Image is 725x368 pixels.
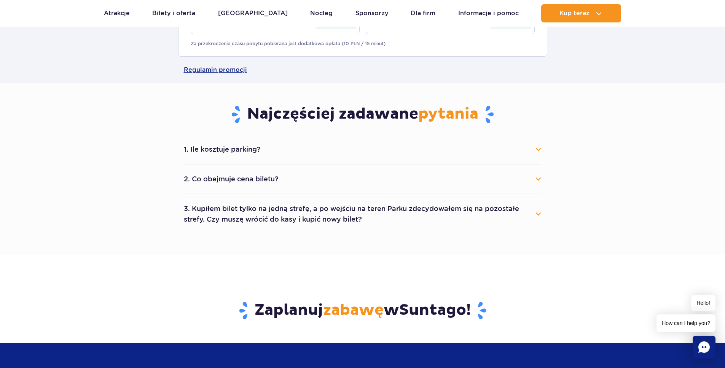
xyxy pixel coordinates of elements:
[152,4,195,22] a: Bilety i oferta
[355,4,388,22] a: Sponsorzy
[411,4,435,22] a: Dla firm
[399,301,466,320] span: Suntago
[559,10,590,17] span: Kup teraz
[656,314,715,332] span: How can I help you?
[184,200,542,228] button: 3. Kupiłem bilet tylko na jedną strefę, a po wejściu na teren Parku zdecydowałem się na pozostałe...
[104,4,130,22] a: Atrakcje
[191,40,535,47] p: Za przekroczenie czasu pobytu pobierana jest dodatkowa opłata (10 PLN / 15 minut).
[693,336,715,358] div: Chat
[323,301,384,320] span: zabawę
[140,301,585,320] h3: Zaplanuj w !
[418,105,478,124] span: pytania
[458,4,519,22] a: Informacje i pomoc
[218,4,288,22] a: [GEOGRAPHIC_DATA]
[184,57,542,83] a: Regulamin promocji
[310,4,333,22] a: Nocleg
[541,4,621,22] button: Kup teraz
[184,105,542,124] h3: Najczęściej zadawane
[691,295,715,311] span: Hello!
[184,171,542,187] button: 2. Co obejmuje cena biletu?
[184,141,542,158] button: 1. Ile kosztuje parking?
